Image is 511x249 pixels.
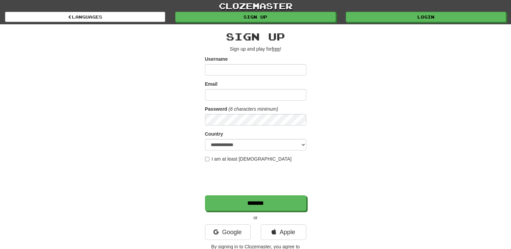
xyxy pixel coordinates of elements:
[205,106,227,112] label: Password
[175,12,335,22] a: Sign up
[229,106,278,112] em: (6 characters minimum)
[205,156,292,162] label: I am at least [DEMOGRAPHIC_DATA]
[205,56,228,62] label: Username
[205,157,209,161] input: I am at least [DEMOGRAPHIC_DATA]
[272,46,280,52] u: free
[205,131,223,137] label: Country
[205,224,251,240] a: Google
[205,214,306,221] p: or
[205,81,218,87] label: Email
[346,12,506,22] a: Login
[205,31,306,42] h2: Sign up
[205,46,306,52] p: Sign up and play for !
[205,166,308,192] iframe: reCAPTCHA
[5,12,165,22] a: Languages
[261,224,306,240] a: Apple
